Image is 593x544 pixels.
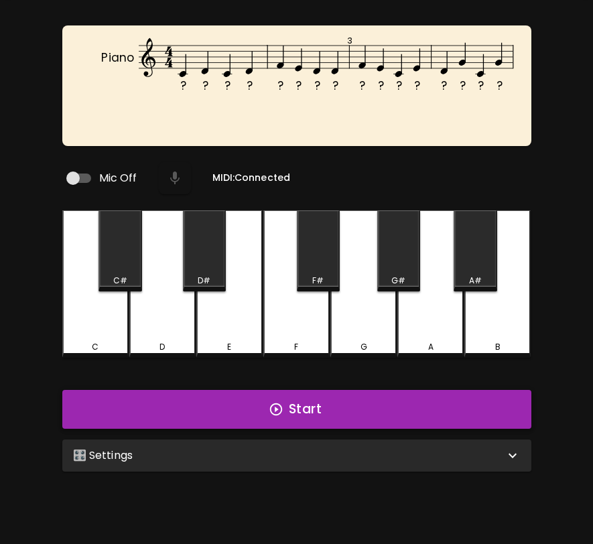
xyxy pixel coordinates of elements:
div: F# [312,275,324,287]
div: E [227,341,231,353]
div: A# [469,275,482,287]
text: Piano [101,50,134,66]
button: Start [62,390,531,429]
text: ? [360,78,366,94]
text: ? [247,78,253,94]
text: ? [460,78,466,94]
text: ? [180,78,186,94]
div: F [294,341,298,353]
div: C# [113,275,127,287]
div: G [360,341,367,353]
p: 🎛️ Settings [73,448,133,464]
text: 3 [347,35,352,46]
text: ? [378,78,384,94]
h6: MIDI: Connected [212,171,290,186]
text: ? [277,78,283,94]
div: 🎛️ Settings [62,439,531,472]
div: B [495,341,501,353]
div: D [159,341,165,353]
div: A [428,341,434,353]
text: ? [224,78,230,94]
text: ? [478,78,484,94]
div: D# [198,275,210,287]
text: ? [332,78,338,94]
span: Mic Off [99,170,137,186]
text: ? [415,78,421,94]
div: C [92,341,98,353]
text: ? [442,78,448,94]
text: ? [202,78,208,94]
text: ? [296,78,302,94]
text: ? [396,78,402,94]
text: ? [497,78,503,94]
text: ? [314,78,320,94]
div: G# [391,275,405,287]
